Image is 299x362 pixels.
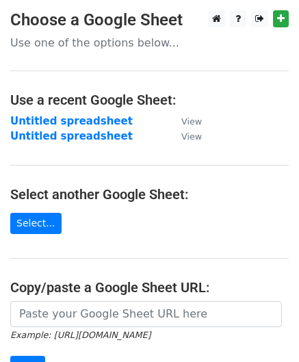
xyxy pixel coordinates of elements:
small: Example: [URL][DOMAIN_NAME] [10,330,151,340]
a: Untitled spreadsheet [10,115,133,127]
input: Paste your Google Sheet URL here [10,301,282,327]
p: Use one of the options below... [10,36,289,50]
h3: Choose a Google Sheet [10,10,289,30]
a: Untitled spreadsheet [10,130,133,142]
small: View [181,116,202,127]
small: View [181,131,202,142]
a: Select... [10,213,62,234]
a: View [168,115,202,127]
a: View [168,130,202,142]
h4: Select another Google Sheet: [10,186,289,203]
h4: Use a recent Google Sheet: [10,92,289,108]
h4: Copy/paste a Google Sheet URL: [10,279,289,296]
